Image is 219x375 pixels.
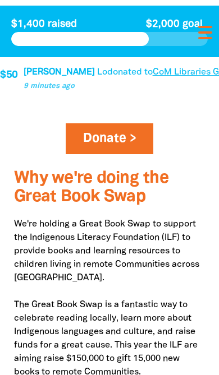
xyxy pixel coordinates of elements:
span: $1,400 raised [11,17,109,32]
span: $2,000 goal [104,17,203,32]
em: Lo [96,68,106,76]
a: Donate > [66,123,154,155]
span: donated to [106,68,152,76]
span: Why we're doing the Great Book Swap [14,170,168,205]
em: [PERSON_NAME] [22,68,94,76]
